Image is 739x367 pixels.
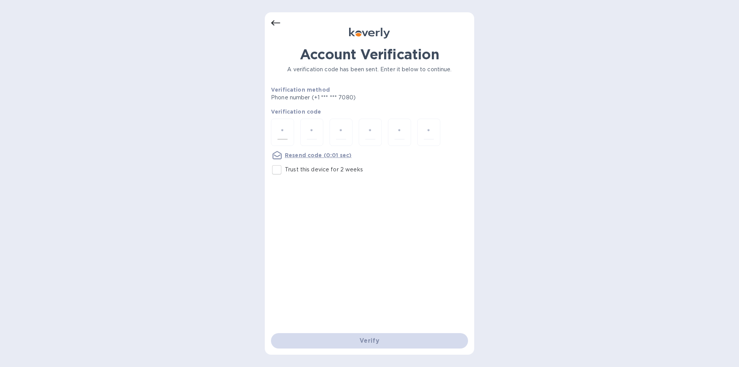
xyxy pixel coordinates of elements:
p: Verification code [271,108,468,116]
p: A verification code has been sent. Enter it below to continue. [271,65,468,74]
u: Resend code (0:01 sec) [285,152,351,158]
p: Phone number (+1 *** *** 7080) [271,94,415,102]
p: Trust this device for 2 weeks [285,166,363,174]
h1: Account Verification [271,46,468,62]
b: Verification method [271,87,330,93]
